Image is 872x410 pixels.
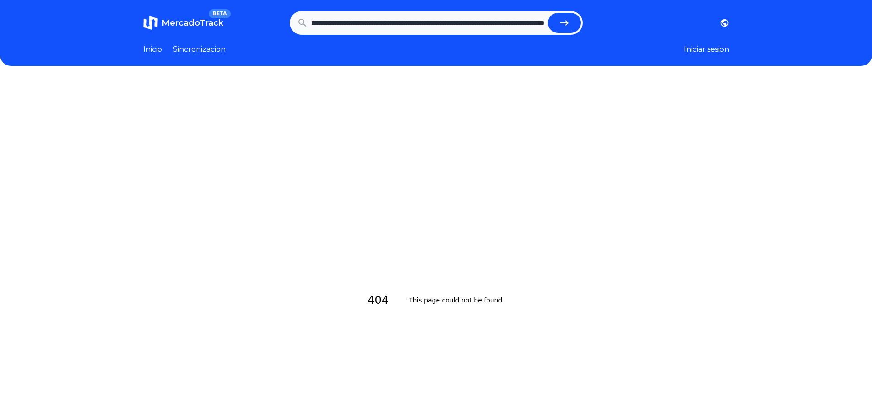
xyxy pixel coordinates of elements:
[143,16,223,30] a: MercadoTrackBETA
[409,289,504,312] h2: This page could not be found.
[143,44,162,55] a: Inicio
[162,18,223,28] span: MercadoTrack
[209,9,230,18] span: BETA
[173,44,226,55] a: Sincronizacion
[684,44,729,55] button: Iniciar sesion
[143,16,158,30] img: MercadoTrack
[368,289,400,312] h1: 404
